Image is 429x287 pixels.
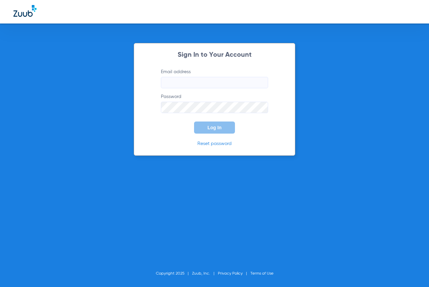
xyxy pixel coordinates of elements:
[161,102,268,113] input: Password
[161,68,268,88] label: Email address
[13,5,37,17] img: Zuub Logo
[250,272,273,276] a: Terms of Use
[395,255,429,287] iframe: Chat Widget
[207,125,222,130] span: Log In
[161,77,268,88] input: Email address
[197,141,232,146] a: Reset password
[151,52,278,58] h2: Sign In to Your Account
[161,93,268,113] label: Password
[192,270,218,277] li: Zuub, Inc.
[156,270,192,277] li: Copyright 2025
[194,122,235,134] button: Log In
[218,272,243,276] a: Privacy Policy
